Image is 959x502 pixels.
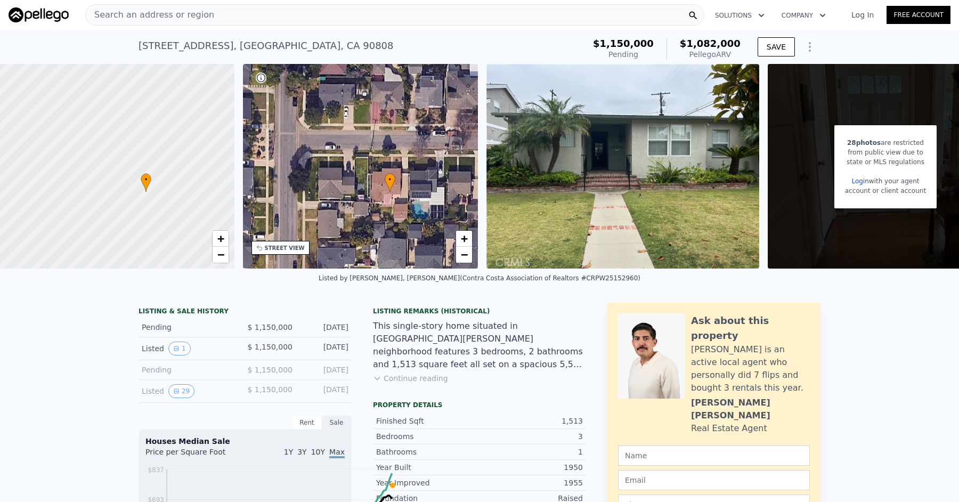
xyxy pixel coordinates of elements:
[887,6,950,24] a: Free Account
[461,232,468,245] span: +
[168,342,191,355] button: View historical data
[691,343,810,394] div: [PERSON_NAME] is an active local agent who personally did 7 flips and bought 3 rentals this year.
[869,177,920,185] span: with your agent
[799,36,820,58] button: Show Options
[376,431,479,442] div: Bedrooms
[297,448,306,456] span: 3Y
[329,448,345,458] span: Max
[376,477,479,488] div: Year Improved
[758,37,795,56] button: SAVE
[385,175,395,184] span: •
[385,173,395,192] div: •
[213,231,229,247] a: Zoom in
[479,477,583,488] div: 1955
[168,384,194,398] button: View historical data
[593,38,654,49] span: $1,150,000
[373,373,448,384] button: Continue reading
[311,448,325,456] span: 10Y
[217,232,224,245] span: +
[593,49,654,60] div: Pending
[845,186,926,196] div: account or client account
[247,343,292,351] span: $ 1,150,000
[486,64,759,269] img: Sale: 167384801 Parcel: 47116950
[851,177,868,185] a: Login
[706,6,773,25] button: Solutions
[142,384,237,398] div: Listed
[301,322,348,333] div: [DATE]
[376,447,479,457] div: Bathrooms
[247,366,292,374] span: $ 1,150,000
[839,10,887,20] a: Log In
[141,175,151,184] span: •
[213,247,229,263] a: Zoom out
[139,38,394,53] div: [STREET_ADDRESS] , [GEOGRAPHIC_DATA] , CA 90808
[247,323,292,331] span: $ 1,150,000
[145,436,345,447] div: Houses Median Sale
[292,416,322,430] div: Rent
[373,320,586,371] div: This single-story home situated in [GEOGRAPHIC_DATA][PERSON_NAME] neighborhood features 3 bedroom...
[461,248,468,261] span: −
[618,470,810,490] input: Email
[217,248,224,261] span: −
[141,173,151,192] div: •
[847,139,881,147] span: 28 photos
[680,49,741,60] div: Pellego ARV
[265,244,305,252] div: STREET VIEW
[301,342,348,355] div: [DATE]
[142,342,237,355] div: Listed
[845,157,926,167] div: state or MLS regulations
[691,422,767,435] div: Real Estate Agent
[691,396,810,422] div: [PERSON_NAME] [PERSON_NAME]
[322,416,352,430] div: Sale
[845,138,926,148] div: are restricted
[680,38,741,49] span: $1,082,000
[145,447,245,464] div: Price per Square Foot
[142,365,237,375] div: Pending
[148,466,164,474] tspan: $837
[845,148,926,157] div: from public view due to
[479,416,583,426] div: 1,513
[142,322,237,333] div: Pending
[284,448,293,456] span: 1Y
[618,446,810,466] input: Name
[479,447,583,457] div: 1
[301,384,348,398] div: [DATE]
[456,231,472,247] a: Zoom in
[479,431,583,442] div: 3
[247,385,292,394] span: $ 1,150,000
[319,274,640,282] div: Listed by [PERSON_NAME], [PERSON_NAME] (Contra Costa Association of Realtors #CRPW25152960)
[86,9,214,21] span: Search an address or region
[373,307,586,315] div: Listing Remarks (Historical)
[301,365,348,375] div: [DATE]
[9,7,69,22] img: Pellego
[376,462,479,473] div: Year Built
[373,401,586,409] div: Property details
[773,6,834,25] button: Company
[456,247,472,263] a: Zoom out
[691,313,810,343] div: Ask about this property
[376,416,479,426] div: Finished Sqft
[139,307,352,318] div: LISTING & SALE HISTORY
[479,462,583,473] div: 1950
